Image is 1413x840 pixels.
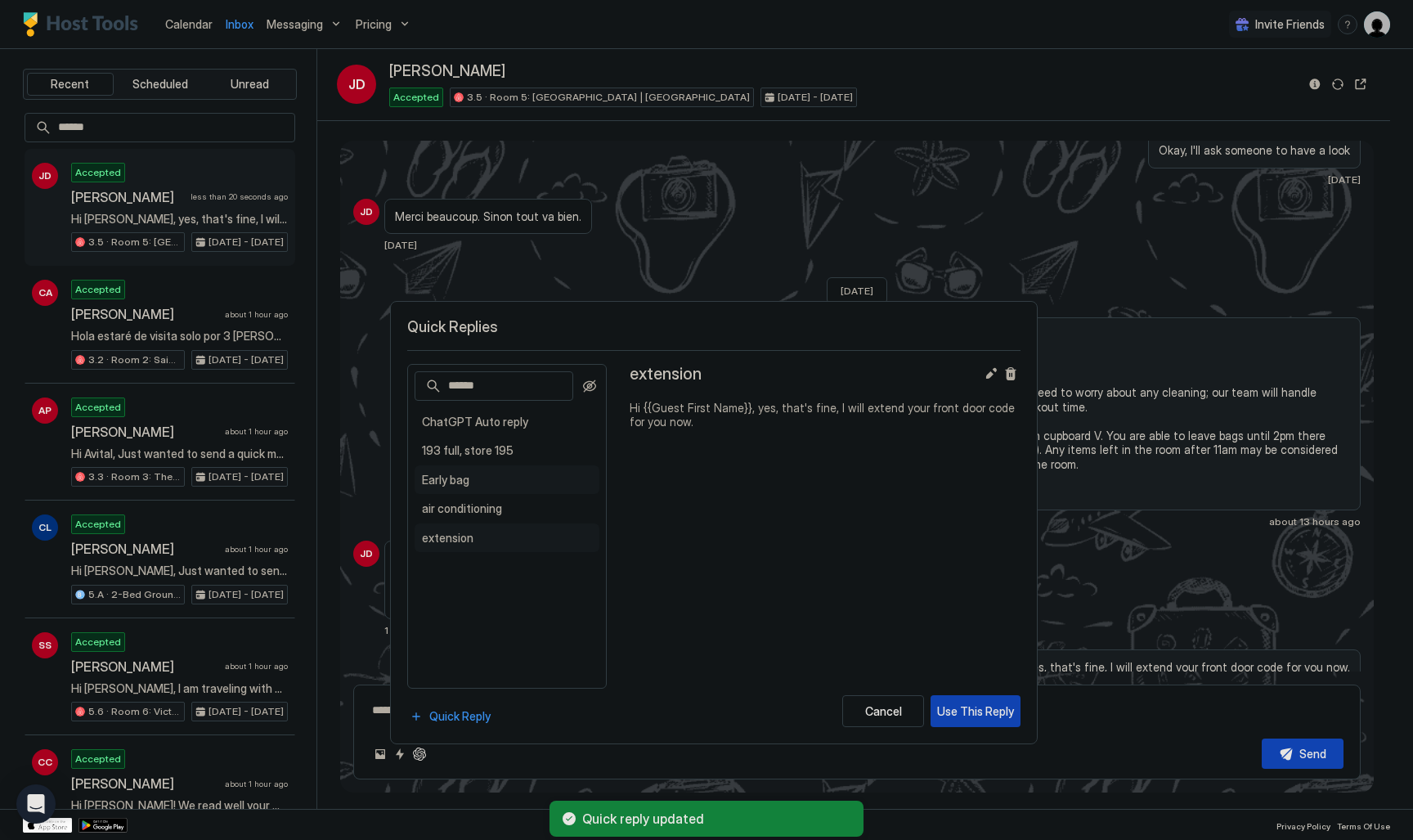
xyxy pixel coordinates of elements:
span: extension [422,531,592,546]
div: Open Intercom Messenger [16,784,56,824]
span: Early bag [422,473,592,487]
span: air conditioning [422,501,592,516]
span: 193 full, store 195 [422,443,592,458]
div: Quick Reply [429,707,491,725]
span: Quick Replies [407,318,1020,337]
span: Quick reply updated [582,811,850,827]
input: Input Field [442,372,572,400]
span: Hi {{Guest First Name}}, yes, that's fine, I will extend your front door code for you now. [630,401,1020,429]
button: Show all quick replies [580,376,599,396]
button: Edit [981,364,1001,384]
button: Use This Reply [931,695,1020,727]
div: Cancel [865,703,902,720]
span: ChatGPT Auto reply [422,415,592,429]
span: extension [630,364,702,384]
button: Quick Reply [407,705,493,727]
button: Delete [1001,364,1020,384]
div: Use This Reply [937,703,1014,720]
button: Cancel [842,695,924,727]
